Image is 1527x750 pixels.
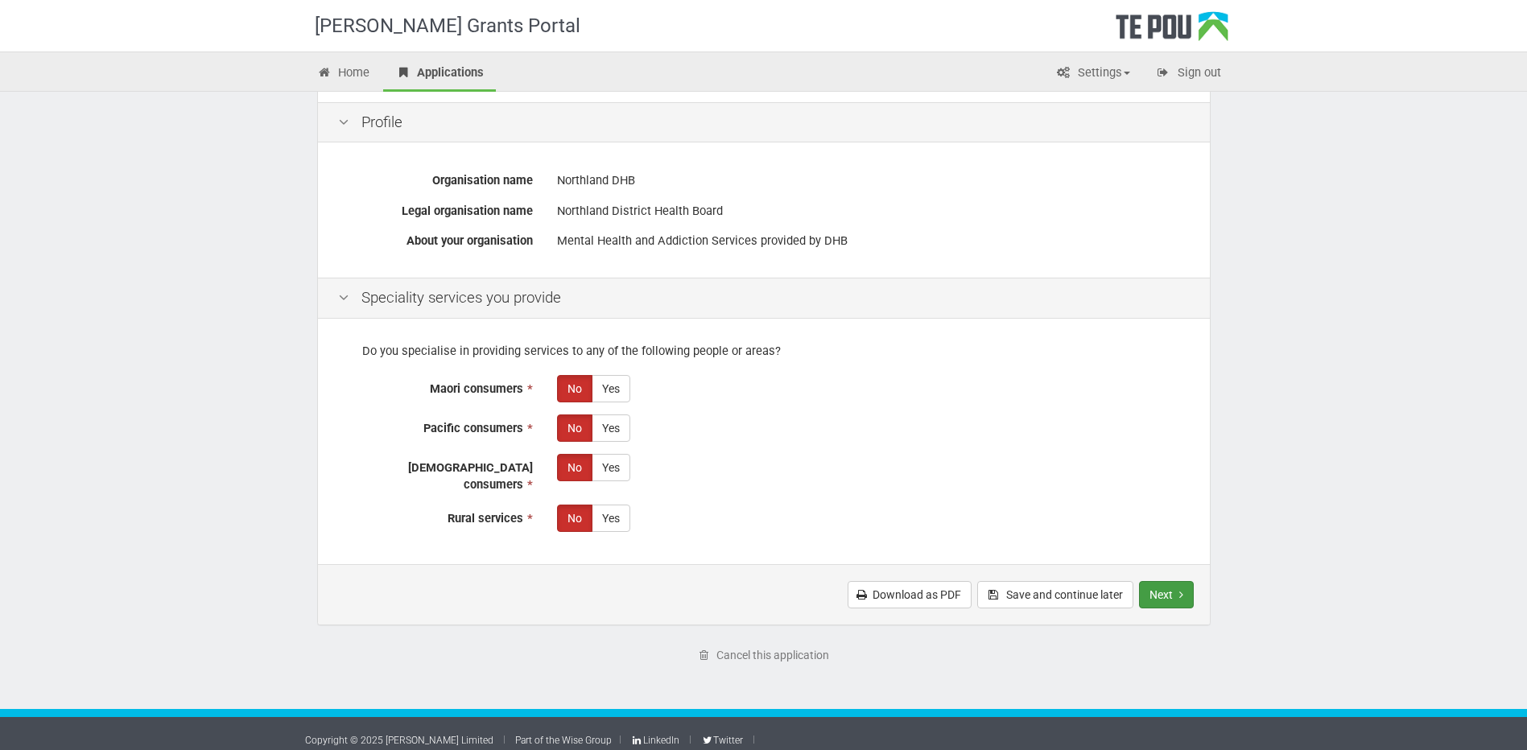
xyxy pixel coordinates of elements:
[326,197,545,220] label: Legal organisation name
[423,421,523,435] span: Pacific consumers
[318,102,1210,143] div: Profile
[977,581,1133,608] button: Save and continue later
[848,581,972,608] a: Download as PDF
[338,343,1190,360] p: Do you specialise in providing services to any of the following people or areas?
[557,375,592,402] label: No
[592,375,630,402] label: Yes
[1144,56,1233,92] a: Sign out
[592,454,630,481] label: Yes
[326,167,545,189] label: Organisation name
[557,167,1190,195] div: Northland DHB
[430,381,523,396] span: Maori consumers
[1139,581,1194,608] button: Next step
[557,197,1190,225] div: Northland District Health Board
[515,735,612,746] a: Part of the Wise Group
[557,454,592,481] label: No
[305,56,382,92] a: Home
[326,227,545,249] label: About your organisation
[631,735,679,746] a: LinkedIn
[687,641,840,669] a: Cancel this application
[701,735,743,746] a: Twitter
[383,56,496,92] a: Applications
[318,278,1210,319] div: Speciality services you provide
[1044,56,1142,92] a: Settings
[557,414,592,442] label: No
[557,505,592,532] label: No
[408,460,533,492] span: [DEMOGRAPHIC_DATA] consumers
[305,735,493,746] a: Copyright © 2025 [PERSON_NAME] Limited
[448,511,523,525] span: Rural services
[592,414,630,442] label: Yes
[1116,11,1228,52] div: Te Pou Logo
[592,505,630,532] label: Yes
[557,227,1190,255] div: Mental Health and Addiction Services provided by DHB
